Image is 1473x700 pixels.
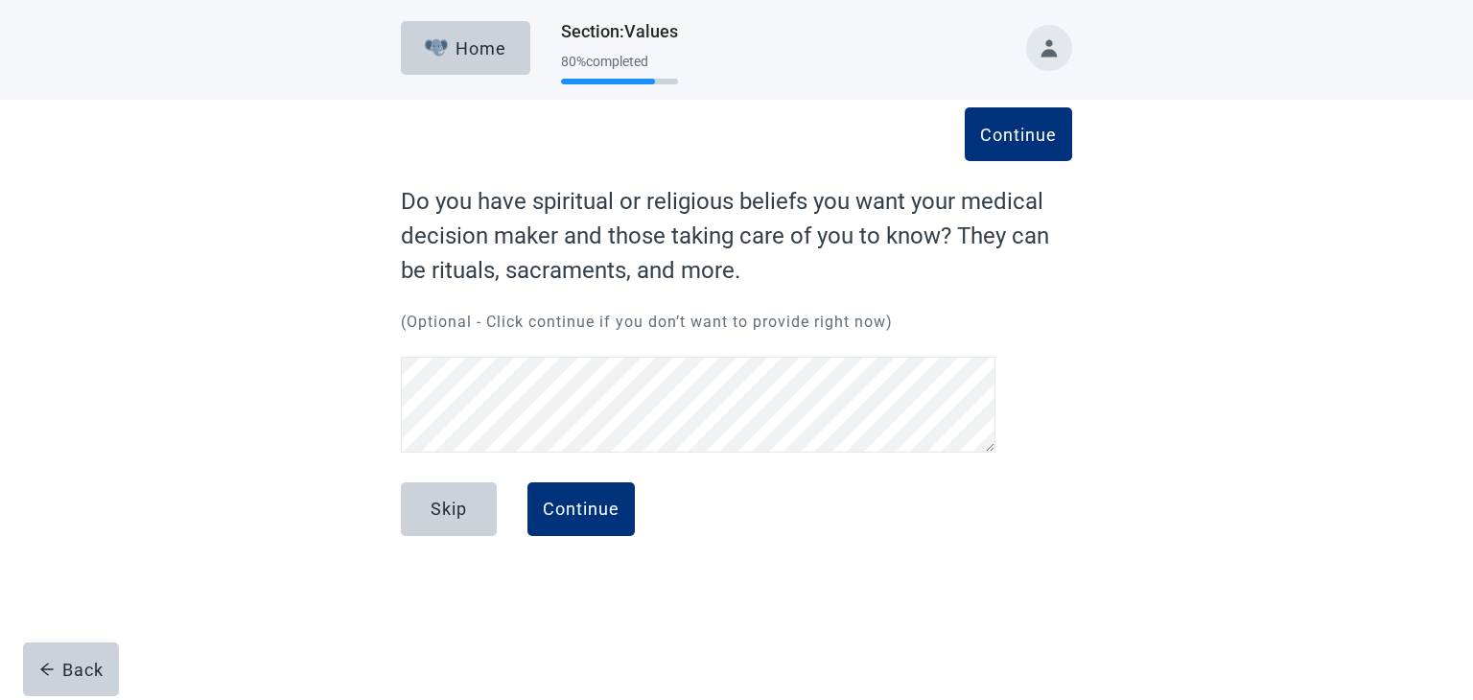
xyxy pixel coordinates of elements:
[1026,25,1072,71] button: Toggle account menu
[401,184,1072,288] label: Do you have spiritual or religious beliefs you want your medical decision maker and those taking ...
[431,500,467,519] div: Skip
[527,482,635,536] button: Continue
[23,642,119,696] button: arrow-leftBack
[561,18,678,45] h1: Section : Values
[561,54,678,69] div: 80 % completed
[543,500,620,519] div: Continue
[425,39,449,57] img: Elephant
[401,311,1072,334] p: (Optional - Click continue if you don’t want to provide right now)
[425,38,507,58] div: Home
[401,482,497,536] button: Skip
[39,662,55,677] span: arrow-left
[561,46,678,93] div: Progress section
[965,107,1072,161] button: Continue
[401,21,530,75] button: ElephantHome
[39,660,104,679] div: Back
[980,125,1057,144] div: Continue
